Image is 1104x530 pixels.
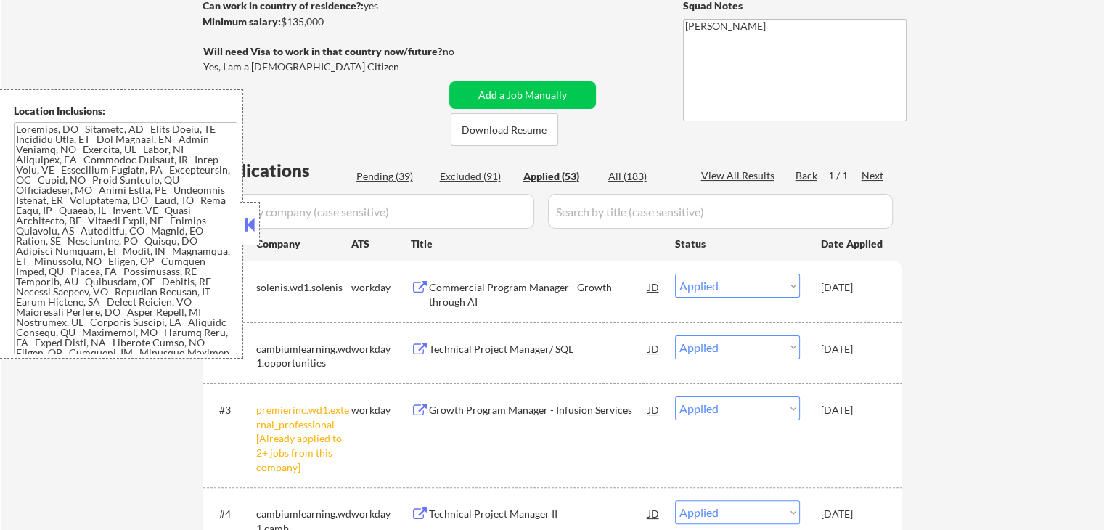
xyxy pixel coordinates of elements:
div: Location Inclusions: [14,104,237,118]
div: Title [411,237,661,251]
div: Technical Project Manager/ SQL [429,342,648,356]
div: #4 [219,507,245,521]
div: solenis.wd1.solenis [256,280,351,295]
div: cambiumlearning.wd1.opportunities [256,342,351,370]
div: workday [351,280,411,295]
div: premierinc.wd1.external_professional [Already applied to 2+ jobs from this company] [256,403,351,474]
input: Search by company (case sensitive) [208,194,534,229]
strong: Minimum salary: [203,15,281,28]
div: [DATE] [821,342,885,356]
div: Next [862,168,885,183]
div: #3 [219,403,245,417]
div: Yes, I am a [DEMOGRAPHIC_DATA] Citizen [203,60,449,74]
div: 1 / 1 [828,168,862,183]
div: JD [647,396,661,423]
div: Excluded (91) [440,169,512,184]
div: Date Applied [821,237,885,251]
button: Download Resume [451,113,558,146]
div: JD [647,500,661,526]
div: Company [256,237,351,251]
button: Add a Job Manually [449,81,596,109]
div: Pending (39) [356,169,429,184]
div: Growth Program Manager - Infusion Services [429,403,648,417]
div: ATS [351,237,411,251]
div: [DATE] [821,507,885,521]
div: Technical Project Manager II [429,507,648,521]
input: Search by title (case sensitive) [548,194,893,229]
div: [DATE] [821,280,885,295]
div: View All Results [701,168,779,183]
div: JD [647,274,661,300]
div: workday [351,507,411,521]
div: workday [351,403,411,417]
div: Applied (53) [523,169,596,184]
div: $135,000 [203,15,444,29]
strong: Will need Visa to work in that country now/future?: [203,45,445,57]
div: [DATE] [821,403,885,417]
div: Status [675,230,800,256]
div: JD [647,335,661,362]
div: Back [796,168,819,183]
div: Applications [208,162,351,179]
div: All (183) [608,169,681,184]
div: workday [351,342,411,356]
div: Commercial Program Manager - Growth through AI [429,280,648,309]
div: no [443,44,484,59]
